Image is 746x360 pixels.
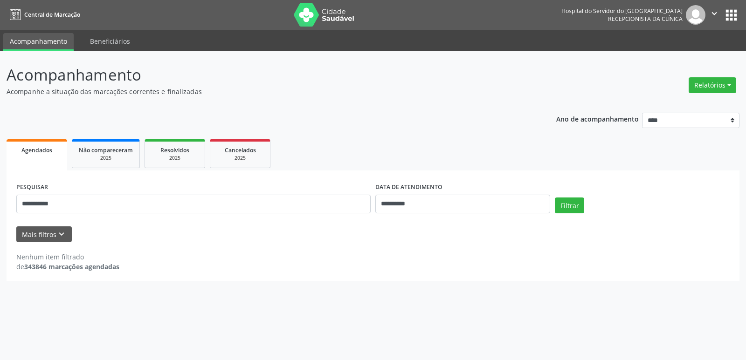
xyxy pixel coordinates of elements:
[705,5,723,25] button: 
[556,113,639,124] p: Ano de acompanhamento
[16,262,119,272] div: de
[375,180,442,195] label: DATA DE ATENDIMENTO
[79,146,133,154] span: Não compareceram
[16,226,72,243] button: Mais filtroskeyboard_arrow_down
[16,180,48,195] label: PESQUISAR
[160,146,189,154] span: Resolvidos
[24,262,119,271] strong: 343846 marcações agendadas
[225,146,256,154] span: Cancelados
[689,77,736,93] button: Relatórios
[7,7,80,22] a: Central de Marcação
[152,155,198,162] div: 2025
[21,146,52,154] span: Agendados
[79,155,133,162] div: 2025
[723,7,739,23] button: apps
[608,15,683,23] span: Recepcionista da clínica
[24,11,80,19] span: Central de Marcação
[709,8,719,19] i: 
[217,155,263,162] div: 2025
[555,197,584,213] button: Filtrar
[7,87,519,96] p: Acompanhe a situação das marcações correntes e finalizadas
[686,5,705,25] img: img
[3,33,74,51] a: Acompanhamento
[561,7,683,15] div: Hospital do Servidor do [GEOGRAPHIC_DATA]
[56,229,67,239] i: keyboard_arrow_down
[83,33,137,49] a: Beneficiários
[16,252,119,262] div: Nenhum item filtrado
[7,63,519,87] p: Acompanhamento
